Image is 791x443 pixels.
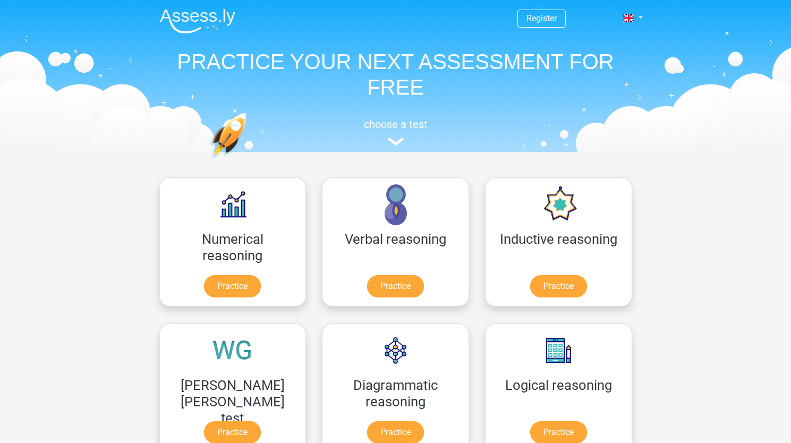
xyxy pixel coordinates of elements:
[151,118,640,131] h5: choose a test
[151,118,640,146] a: choose a test
[367,275,424,297] a: Practice
[160,8,235,33] img: Assessly
[530,275,587,297] a: Practice
[526,13,557,23] a: Register
[210,113,288,209] img: practice
[204,275,261,297] a: Practice
[388,138,404,146] img: assessment
[151,49,640,100] h1: PRACTICE YOUR NEXT ASSESSMENT FOR FREE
